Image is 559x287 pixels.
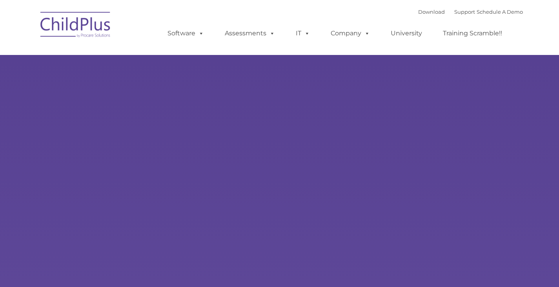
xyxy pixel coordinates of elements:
a: University [383,26,430,41]
a: IT [288,26,318,41]
a: Support [454,9,475,15]
img: ChildPlus by Procare Solutions [36,6,115,46]
a: Download [418,9,445,15]
a: Software [160,26,212,41]
a: Schedule A Demo [477,9,523,15]
a: Company [323,26,378,41]
a: Assessments [217,26,283,41]
a: Training Scramble!! [435,26,510,41]
font: | [418,9,523,15]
